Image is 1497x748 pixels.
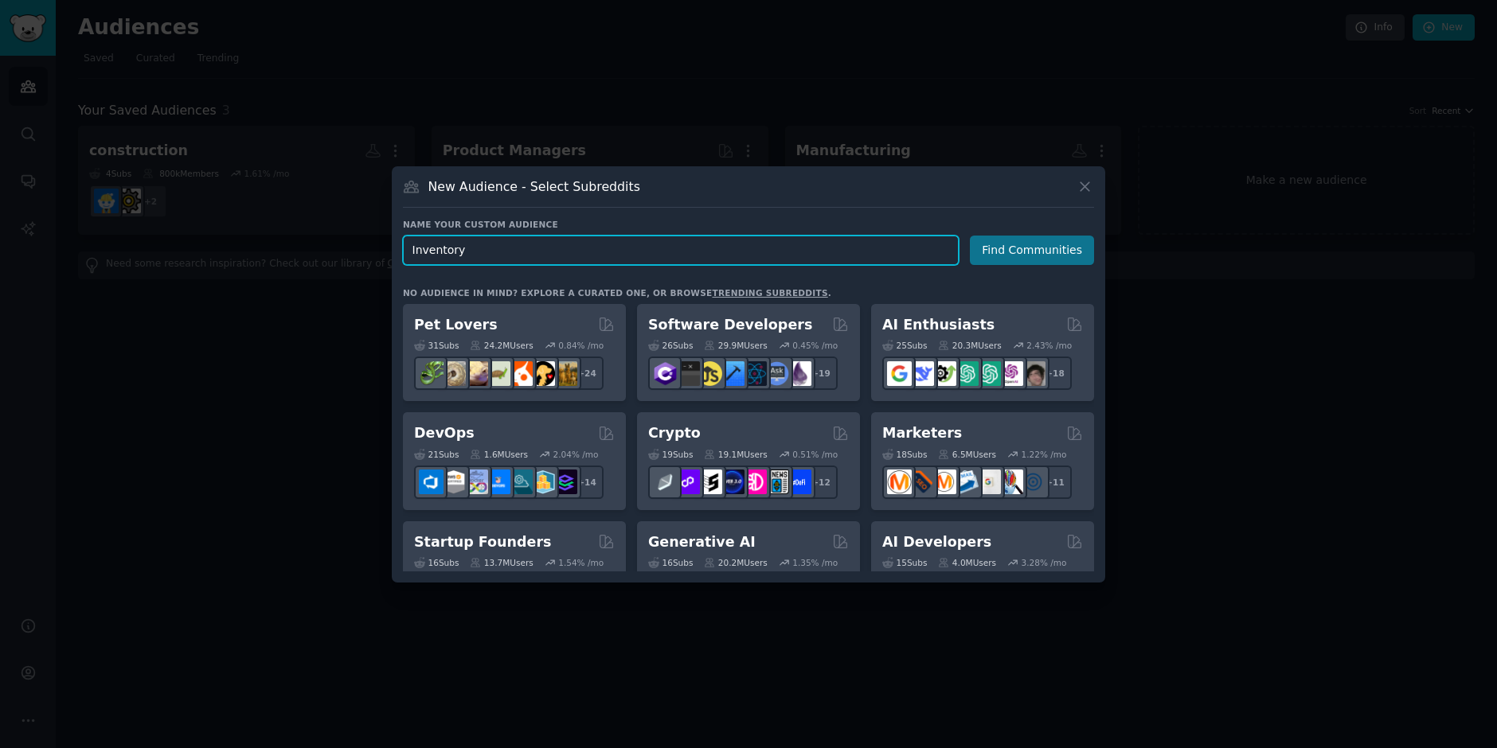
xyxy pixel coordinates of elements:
div: 2.43 % /mo [1026,340,1072,351]
img: defi_ [787,469,811,494]
h2: Crypto [648,423,701,443]
img: OpenAIDev [999,361,1023,386]
div: + 11 [1038,466,1072,499]
h3: New Audience - Select Subreddits [428,178,640,195]
h2: Software Developers [648,315,812,335]
div: 20.2M Users [704,557,767,568]
div: 3.28 % /mo [1022,557,1067,568]
div: 21 Sub s [414,449,459,460]
h2: AI Enthusiasts [882,315,995,335]
img: learnjavascript [698,361,722,386]
div: 24.2M Users [470,340,533,351]
img: ballpython [441,361,466,386]
div: 0.51 % /mo [792,449,838,460]
img: content_marketing [887,469,912,494]
img: AItoolsCatalog [932,361,956,386]
div: 1.22 % /mo [1022,449,1067,460]
img: ethstaker [698,469,722,494]
div: 15 Sub s [882,557,927,568]
img: PetAdvice [530,361,555,386]
div: 1.6M Users [470,449,528,460]
img: ArtificalIntelligence [1021,361,1046,386]
img: defiblockchain [742,469,767,494]
div: 19 Sub s [648,449,693,460]
img: googleads [976,469,1001,494]
div: 20.3M Users [938,340,1001,351]
img: chatgpt_prompts_ [976,361,1001,386]
h2: Pet Lovers [414,315,498,335]
div: 16 Sub s [648,557,693,568]
img: DevOpsLinks [486,469,510,494]
img: PlatformEngineers [553,469,577,494]
div: 25 Sub s [882,340,927,351]
img: herpetology [419,361,444,386]
h3: Name your custom audience [403,219,1094,230]
h2: DevOps [414,423,475,443]
div: 13.7M Users [470,557,533,568]
img: AskMarketing [932,469,956,494]
img: Emailmarketing [954,469,979,494]
img: web3 [720,469,745,494]
img: cockatiel [508,361,533,386]
h2: Generative AI [648,532,756,552]
div: 29.9M Users [704,340,767,351]
img: elixir [787,361,811,386]
div: 0.84 % /mo [558,340,604,351]
div: 19.1M Users [704,449,767,460]
img: AskComputerScience [764,361,789,386]
a: trending subreddits [712,288,827,298]
div: 6.5M Users [938,449,996,460]
div: + 14 [570,466,604,499]
img: GoogleGeminiAI [887,361,912,386]
div: 26 Sub s [648,340,693,351]
img: software [675,361,700,386]
img: dogbreed [553,361,577,386]
img: chatgpt_promptDesign [954,361,979,386]
div: 18 Sub s [882,449,927,460]
div: + 24 [570,356,604,390]
img: 0xPolygon [675,469,700,494]
div: 1.54 % /mo [558,557,604,568]
div: + 12 [804,466,838,499]
img: MarketingResearch [999,469,1023,494]
button: Find Communities [970,236,1094,265]
img: azuredevops [419,469,444,494]
img: csharp [653,361,678,386]
div: 0.45 % /mo [792,340,838,351]
img: bigseo [909,469,934,494]
img: leopardgeckos [463,361,488,386]
div: 31 Sub s [414,340,459,351]
img: DeepSeek [909,361,934,386]
img: platformengineering [508,469,533,494]
img: Docker_DevOps [463,469,488,494]
img: CryptoNews [764,469,789,494]
img: ethfinance [653,469,678,494]
div: + 19 [804,356,838,390]
div: 2.04 % /mo [553,449,599,460]
h2: Startup Founders [414,532,551,552]
div: 16 Sub s [414,557,459,568]
div: 4.0M Users [938,557,996,568]
input: Pick a short name, like "Digital Marketers" or "Movie-Goers" [403,236,959,265]
h2: Marketers [882,423,962,443]
img: iOSProgramming [720,361,745,386]
div: + 18 [1038,356,1072,390]
img: turtle [486,361,510,386]
h2: AI Developers [882,532,991,552]
div: 1.35 % /mo [792,557,838,568]
img: AWS_Certified_Experts [441,469,466,494]
img: OnlineMarketing [1021,469,1046,494]
img: reactnative [742,361,767,386]
img: aws_cdk [530,469,555,494]
div: No audience in mind? Explore a curated one, or browse . [403,287,831,298]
